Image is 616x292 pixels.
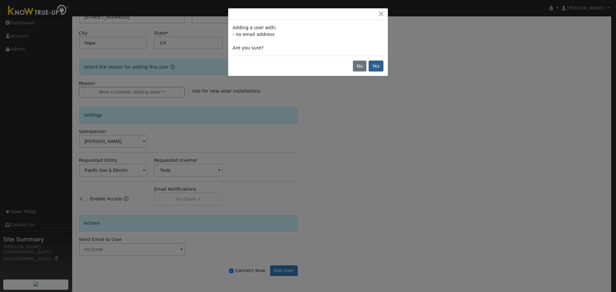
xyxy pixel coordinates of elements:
[233,45,263,50] span: Are you sure?
[377,11,386,17] button: Close
[369,61,383,71] button: Yes
[353,61,366,71] button: No
[233,32,274,37] span: - no email address
[233,25,276,30] span: Adding a user with:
